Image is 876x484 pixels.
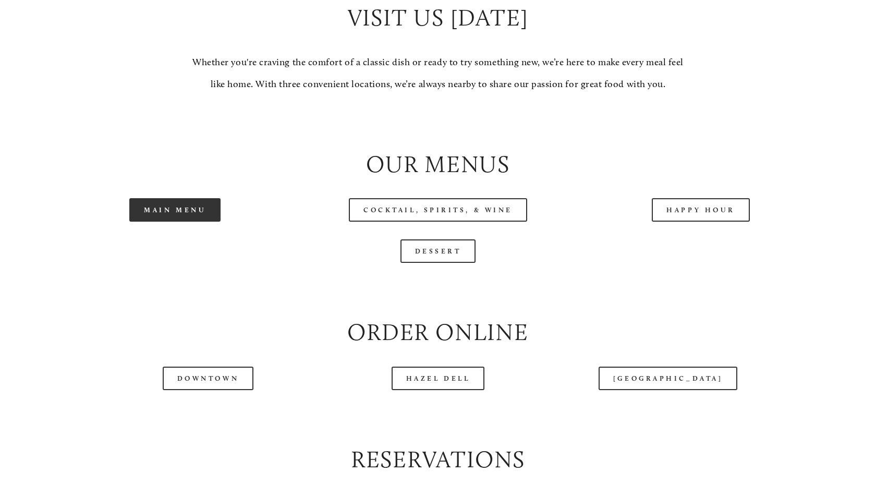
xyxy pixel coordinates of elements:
h2: Order Online [53,316,823,348]
h2: Our Menus [53,148,823,180]
a: Dessert [400,239,476,263]
a: Happy Hour [652,198,750,222]
a: Hazel Dell [392,367,485,390]
a: [GEOGRAPHIC_DATA] [599,367,737,390]
h2: Reservations [53,443,823,476]
a: Downtown [163,367,253,390]
a: Main Menu [129,198,221,222]
a: Cocktail, Spirits, & Wine [349,198,527,222]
